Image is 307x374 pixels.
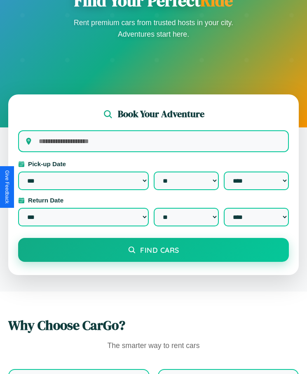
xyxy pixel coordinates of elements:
h2: Why Choose CarGo? [8,316,299,334]
p: The smarter way to rent cars [8,339,299,353]
p: Rent premium cars from trusted hosts in your city. Adventures start here. [71,17,236,40]
div: Give Feedback [4,170,10,204]
h2: Book Your Adventure [118,108,204,120]
button: Find Cars [18,238,289,262]
label: Return Date [18,197,289,204]
label: Pick-up Date [18,160,289,167]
